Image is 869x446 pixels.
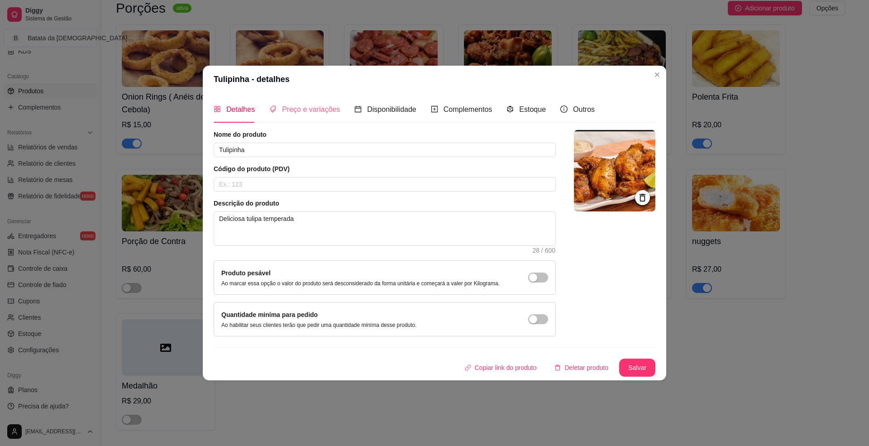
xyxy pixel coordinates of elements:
img: logo da loja [574,130,655,211]
span: Disponibilidade [367,106,416,113]
span: Detalhes [226,106,255,113]
p: Ao habilitar seus clientes terão que pedir uma quantidade miníma desse produto. [221,321,417,329]
article: Código do produto (PDV) [214,164,556,173]
textarea: Deliciosa tulipa temperada [214,212,555,245]
span: Preço e variações [282,106,340,113]
label: Quantidade miníma para pedido [221,311,318,318]
button: Copiar link do produto [458,359,544,377]
header: Tulipinha - detalhes [203,66,666,93]
span: code-sandbox [506,106,514,113]
p: Ao marcar essa opção o valor do produto será desconsiderado da forma unitária e começará a valer ... [221,280,500,287]
input: Ex.: Hamburguer de costela [214,143,556,157]
label: Produto pesável [221,269,271,277]
span: Complementos [444,106,492,113]
span: plus-square [431,106,438,113]
article: Descrição do produto [214,199,556,208]
span: info-circle [560,106,568,113]
button: deleteDeletar produto [547,359,616,377]
span: delete [554,364,561,371]
span: tags [269,106,277,113]
span: Outros [573,106,595,113]
button: Close [650,67,664,82]
span: appstore [214,106,221,113]
span: calendar [354,106,362,113]
input: Ex.: 123 [214,177,556,192]
article: Nome do produto [214,130,556,139]
button: Salvar [619,359,655,377]
span: Estoque [519,106,546,113]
